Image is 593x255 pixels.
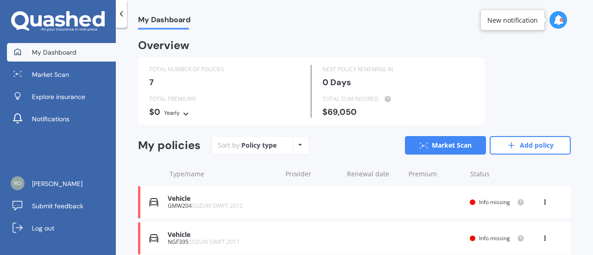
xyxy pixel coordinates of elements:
[490,136,571,155] a: Add policy
[168,231,277,239] div: Vehicle
[241,141,277,150] div: Policy type
[7,65,116,84] a: Market Scan
[285,169,340,179] div: Provider
[149,234,158,243] img: Vehicle
[32,201,83,211] span: Submit feedback
[138,15,190,28] span: My Dashboard
[218,141,277,150] div: Sort by:
[479,198,510,206] span: Info missing
[7,197,116,215] a: Submit feedback
[149,65,300,74] div: TOTAL NUMBER OF POLICIES
[149,198,158,207] img: Vehicle
[7,110,116,128] a: Notifications
[470,169,524,179] div: Status
[487,15,538,25] div: New notification
[347,169,401,179] div: Renewal date
[322,107,473,117] div: $69,050
[7,43,116,62] a: My Dashboard
[322,94,473,104] div: TOTAL SUM INSURED
[149,78,300,87] div: 7
[149,94,300,104] div: TOTAL PREMIUMS
[189,238,240,246] span: SUZUKI SWIFT 2017
[168,195,277,203] div: Vehicle
[32,179,82,188] span: [PERSON_NAME]
[409,169,463,179] div: Premium
[7,219,116,237] a: Log out
[170,169,278,179] div: Type/name
[32,114,69,124] span: Notifications
[192,202,243,210] span: SUZUKI SWIFT 2012
[168,239,277,245] div: NGF395
[7,174,116,193] a: [PERSON_NAME]
[11,176,25,190] img: 23ef4ab13b9f2f0f39defd2fde1a7e11
[138,139,201,152] div: My policies
[322,65,473,74] div: NEXT POLICY RENEWING IN
[32,48,76,57] span: My Dashboard
[7,87,116,106] a: Explore insurance
[168,203,277,209] div: GMW204
[32,224,54,233] span: Log out
[138,41,189,50] div: Overview
[479,234,510,242] span: Info missing
[32,92,85,101] span: Explore insurance
[405,136,486,155] a: Market Scan
[164,108,180,118] div: Yearly
[32,70,69,79] span: Market Scan
[322,78,473,87] div: 0 Days
[149,107,300,118] div: $0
